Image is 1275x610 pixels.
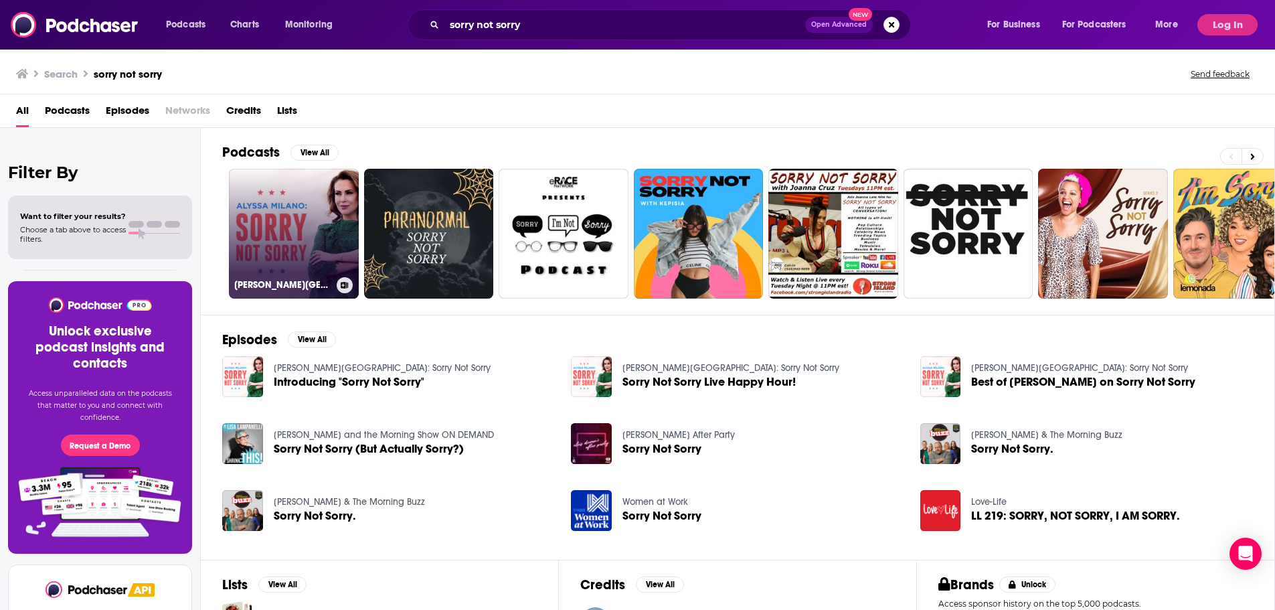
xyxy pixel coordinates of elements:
[222,356,263,397] img: Introducing "Sorry Not Sorry"
[805,17,873,33] button: Open AdvancedNew
[971,496,1007,508] a: Love-Life
[999,577,1056,593] button: Unlock
[420,9,924,40] div: Search podcasts, credits, & more...
[1053,14,1146,35] button: open menu
[229,169,359,299] a: [PERSON_NAME][GEOGRAPHIC_DATA]: Sorry Not Sorry
[580,577,625,593] h2: Credits
[636,577,684,593] button: View All
[128,583,155,597] img: Podchaser API banner
[165,100,210,127] span: Networks
[8,163,192,182] h2: Filter By
[222,490,263,531] img: Sorry Not Sorry.
[222,144,339,161] a: PodcastsView All
[274,362,491,374] a: Alyssa Milano: Sorry Not Sorry
[45,100,90,127] a: Podcasts
[226,100,261,127] a: Credits
[274,496,425,508] a: Greg & The Morning Buzz
[20,225,126,244] span: Choose a tab above to access filters.
[48,297,153,313] img: Podchaser - Follow, Share and Rate Podcasts
[622,443,701,455] a: Sorry Not Sorry
[222,577,248,593] h2: Lists
[222,577,307,593] a: ListsView All
[222,144,280,161] h2: Podcasts
[24,323,176,372] h3: Unlock exclusive podcast insights and contacts
[222,331,277,348] h2: Episodes
[230,15,259,34] span: Charts
[1146,14,1195,35] button: open menu
[580,577,684,593] a: CreditsView All
[971,429,1122,441] a: Greg & The Morning Buzz
[987,15,1040,34] span: For Business
[285,15,333,34] span: Monitoring
[157,14,223,35] button: open menu
[971,376,1195,388] span: Best of [PERSON_NAME] on Sorry Not Sorry
[61,435,140,456] button: Request a Demo
[622,496,688,508] a: Women at Work
[1197,14,1258,35] button: Log In
[94,68,162,80] h3: sorry not sorry
[166,15,205,34] span: Podcasts
[571,490,612,531] img: Sorry Not Sorry
[1155,15,1178,34] span: More
[1229,538,1262,570] div: Open Intercom Messenger
[444,14,805,35] input: Search podcasts, credits, & more...
[622,429,735,441] a: Elvis Duran's After Party
[274,376,424,388] a: Introducing "Sorry Not Sorry"
[571,423,612,464] img: Sorry Not Sorry
[46,581,129,598] img: Podchaser - Follow, Share and Rate Podcasts
[290,145,339,161] button: View All
[920,490,961,531] img: LL 219: SORRY, NOT SORRY, I AM SORRY.
[274,429,494,441] a: Elvis Duran and the Morning Show ON DEMAND
[276,14,350,35] button: open menu
[622,362,839,374] a: Alyssa Milano: Sorry Not Sorry
[288,331,336,348] button: View All
[274,443,464,455] a: Sorry Not Sorry (But Actually Sorry?)
[971,510,1180,522] a: LL 219: SORRY, NOT SORRY, I AM SORRY.
[20,212,126,221] span: Want to filter your results?
[971,376,1195,388] a: Best of Alyssa Milano on Sorry Not Sorry
[222,331,336,348] a: EpisodesView All
[11,12,139,37] img: Podchaser - Follow, Share and Rate Podcasts
[811,21,867,28] span: Open Advanced
[1187,68,1254,80] button: Send feedback
[938,599,1253,609] p: Access sponsor history on the top 5,000 podcasts.
[277,100,297,127] a: Lists
[971,443,1053,455] a: Sorry Not Sorry.
[16,100,29,127] a: All
[274,510,356,522] a: Sorry Not Sorry.
[571,356,612,397] img: Sorry Not Sorry Live Happy Hour!
[106,100,149,127] a: Episodes
[622,376,796,388] a: Sorry Not Sorry Live Happy Hour!
[222,423,263,464] img: Sorry Not Sorry (But Actually Sorry?)
[258,577,307,593] button: View All
[920,423,961,464] img: Sorry Not Sorry.
[14,467,186,538] img: Pro Features
[849,8,873,21] span: New
[234,279,331,291] h3: [PERSON_NAME][GEOGRAPHIC_DATA]: Sorry Not Sorry
[44,68,78,80] h3: Search
[920,356,961,397] img: Best of Alyssa Milano on Sorry Not Sorry
[622,510,701,522] a: Sorry Not Sorry
[971,362,1188,374] a: Alyssa Milano: Sorry Not Sorry
[938,577,994,593] h2: Brands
